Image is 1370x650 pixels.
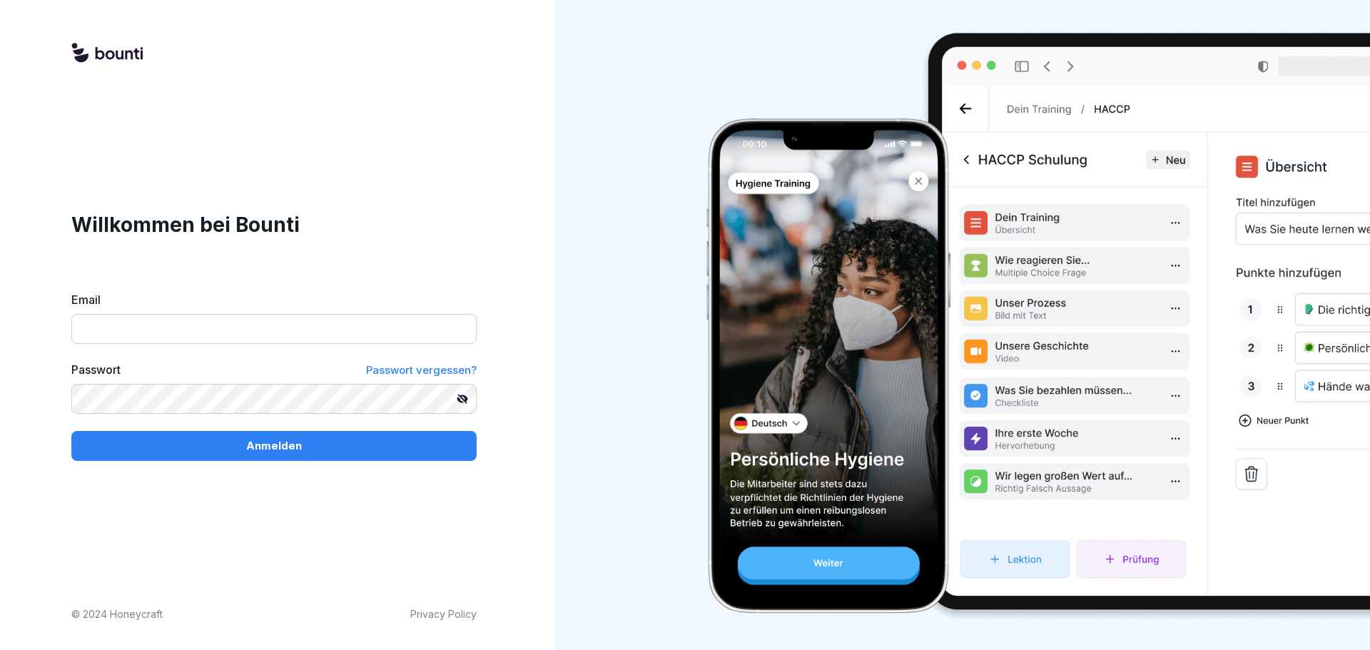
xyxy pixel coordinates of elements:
[71,606,163,621] p: © 2024 Honeycraft
[71,43,143,64] img: logo.svg
[71,431,477,461] button: Anmelden
[71,210,477,240] h1: Willkommen bei Bounti
[71,291,477,308] label: Email
[246,438,302,454] p: Anmelden
[71,361,121,379] label: Passwort
[410,606,477,621] a: Privacy Policy
[366,363,477,377] span: Passwort vergessen?
[366,361,477,379] a: Passwort vergessen?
